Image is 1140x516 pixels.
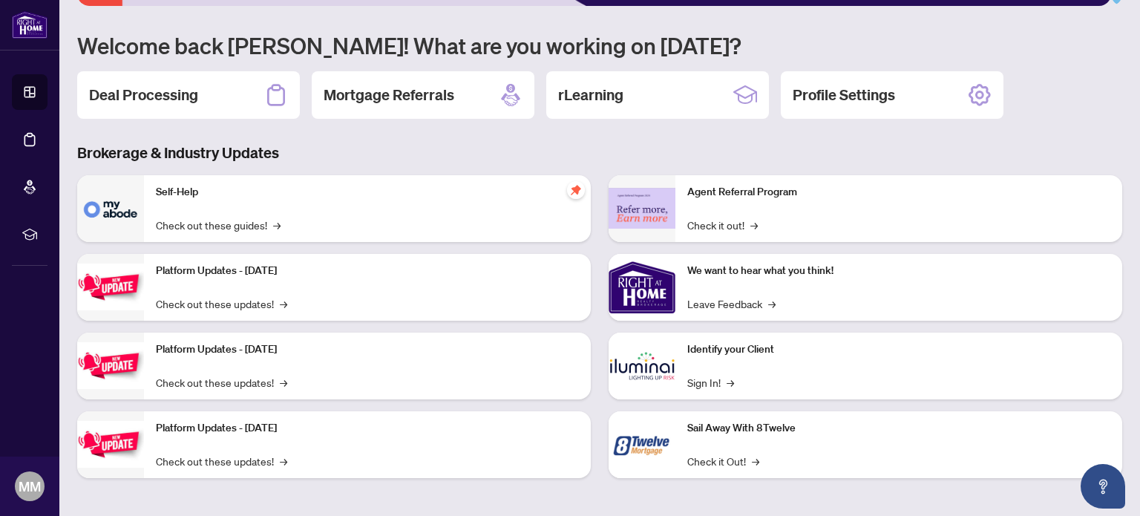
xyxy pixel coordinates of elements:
span: → [280,374,287,391]
h3: Brokerage & Industry Updates [77,143,1122,163]
h1: Welcome back [PERSON_NAME]! What are you working on [DATE]? [77,31,1122,59]
a: Sign In!→ [687,374,734,391]
button: Open asap [1081,464,1125,509]
span: pushpin [567,181,585,199]
img: Agent Referral Program [609,188,675,229]
h2: rLearning [558,85,623,105]
p: Agent Referral Program [687,184,1110,200]
p: Sail Away With 8Twelve [687,420,1110,437]
span: → [280,453,287,469]
h2: Deal Processing [89,85,198,105]
img: Self-Help [77,175,144,242]
span: → [750,217,758,233]
a: Leave Feedback→ [687,295,776,312]
span: → [273,217,281,233]
a: Check out these updates!→ [156,295,287,312]
img: Platform Updates - July 21, 2025 [77,264,144,310]
p: Platform Updates - [DATE] [156,342,579,358]
a: Check it out!→ [687,217,758,233]
img: logo [12,11,47,39]
h2: Mortgage Referrals [324,85,454,105]
p: Platform Updates - [DATE] [156,420,579,437]
a: Check out these updates!→ [156,374,287,391]
span: → [768,295,776,312]
span: → [752,453,759,469]
img: Identify your Client [609,333,675,399]
a: Check out these guides!→ [156,217,281,233]
img: We want to hear what you think! [609,254,675,321]
p: Self-Help [156,184,579,200]
h2: Profile Settings [793,85,895,105]
p: We want to hear what you think! [687,263,1110,279]
span: → [280,295,287,312]
span: → [727,374,734,391]
span: MM [19,476,41,497]
img: Sail Away With 8Twelve [609,411,675,478]
img: Platform Updates - July 8, 2025 [77,342,144,389]
img: Platform Updates - June 23, 2025 [77,421,144,468]
p: Platform Updates - [DATE] [156,263,579,279]
p: Identify your Client [687,342,1110,358]
a: Check out these updates!→ [156,453,287,469]
a: Check it Out!→ [687,453,759,469]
